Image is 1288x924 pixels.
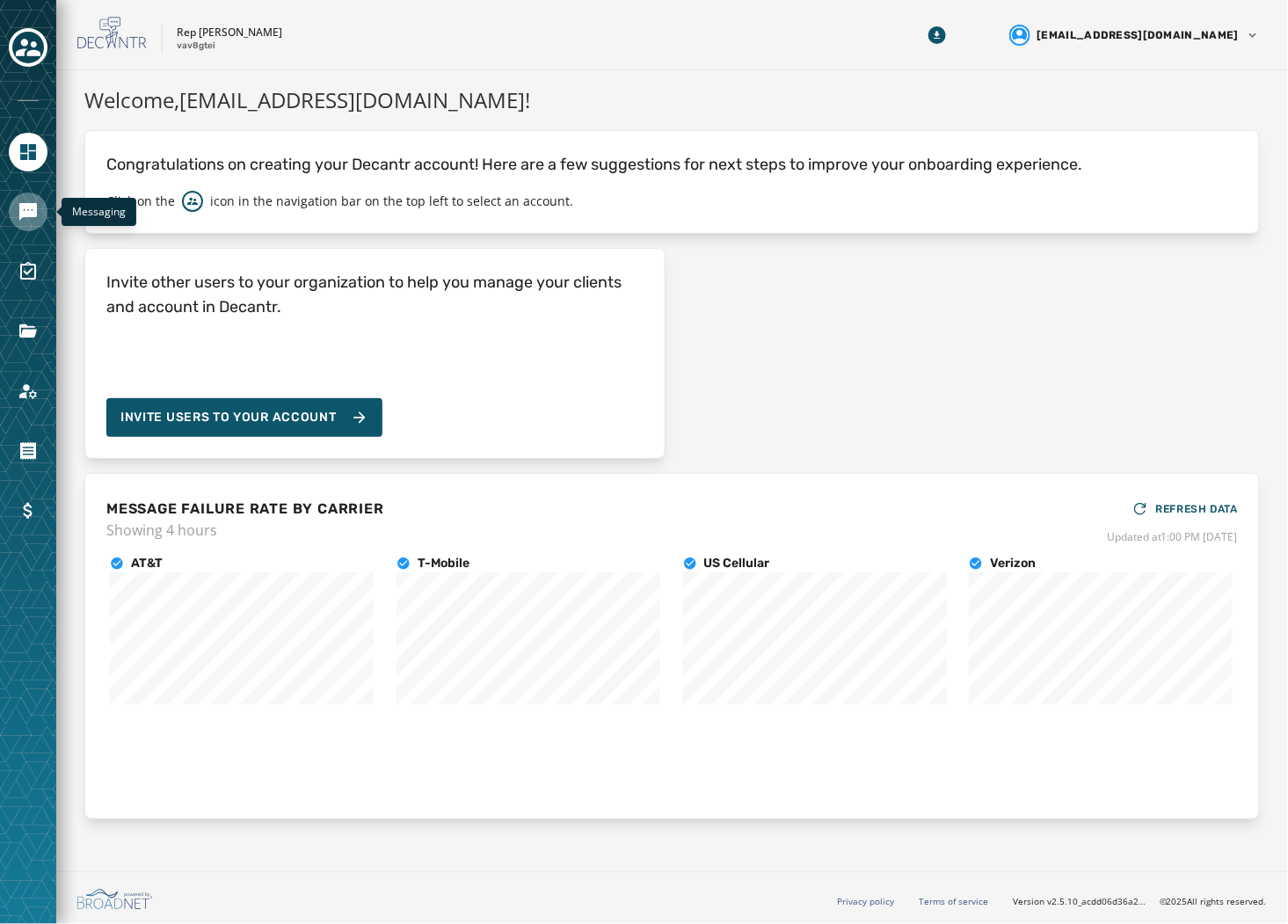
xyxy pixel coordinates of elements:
a: Privacy policy [837,895,894,907]
a: Navigate to Messaging [9,193,47,231]
a: Navigate to Account [9,372,47,411]
p: Rep [PERSON_NAME] [177,25,282,40]
a: Terms of service [919,895,988,907]
div: Messaging [62,198,136,226]
button: REFRESH DATA [1132,495,1238,523]
span: Invite Users to your account [120,409,337,426]
a: Navigate to Orders [9,432,47,470]
span: [EMAIL_ADDRESS][DOMAIN_NAME] [1037,28,1239,42]
button: Toggle account select drawer [9,28,47,67]
p: vav8gtei [177,40,215,53]
span: REFRESH DATA [1156,502,1238,516]
a: Navigate to Home [9,133,47,171]
p: Click on the [106,193,175,210]
button: User settings [1002,18,1267,53]
span: Version [1013,895,1146,908]
button: Invite Users to your account [106,398,382,437]
h4: MESSAGE FAILURE RATE BY CARRIER [106,498,384,520]
span: © 2025 All rights reserved. [1160,895,1267,907]
h1: Welcome, [EMAIL_ADDRESS][DOMAIN_NAME] ! [84,84,1260,116]
span: Showing 4 hours [106,520,384,541]
h4: Invite other users to your organization to help you manage your clients and account in Decantr. [106,270,644,319]
h4: Verizon [990,555,1036,572]
p: icon in the navigation bar on the top left to select an account. [210,193,573,210]
h4: US Cellular [704,555,770,572]
span: Updated at 1:00 PM [DATE] [1107,530,1238,544]
span: v2.5.10_acdd06d36a2d477687e21de5ea907d8c03850ae9 [1047,895,1146,908]
a: Navigate to Files [9,312,47,351]
a: Navigate to Billing [9,491,47,530]
h4: AT&T [131,555,163,572]
a: Navigate to Surveys [9,252,47,291]
h4: T-Mobile [418,555,469,572]
button: Download Menu [921,19,953,51]
p: Congratulations on creating your Decantr account! Here are a few suggestions for next steps to im... [106,152,1238,177]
